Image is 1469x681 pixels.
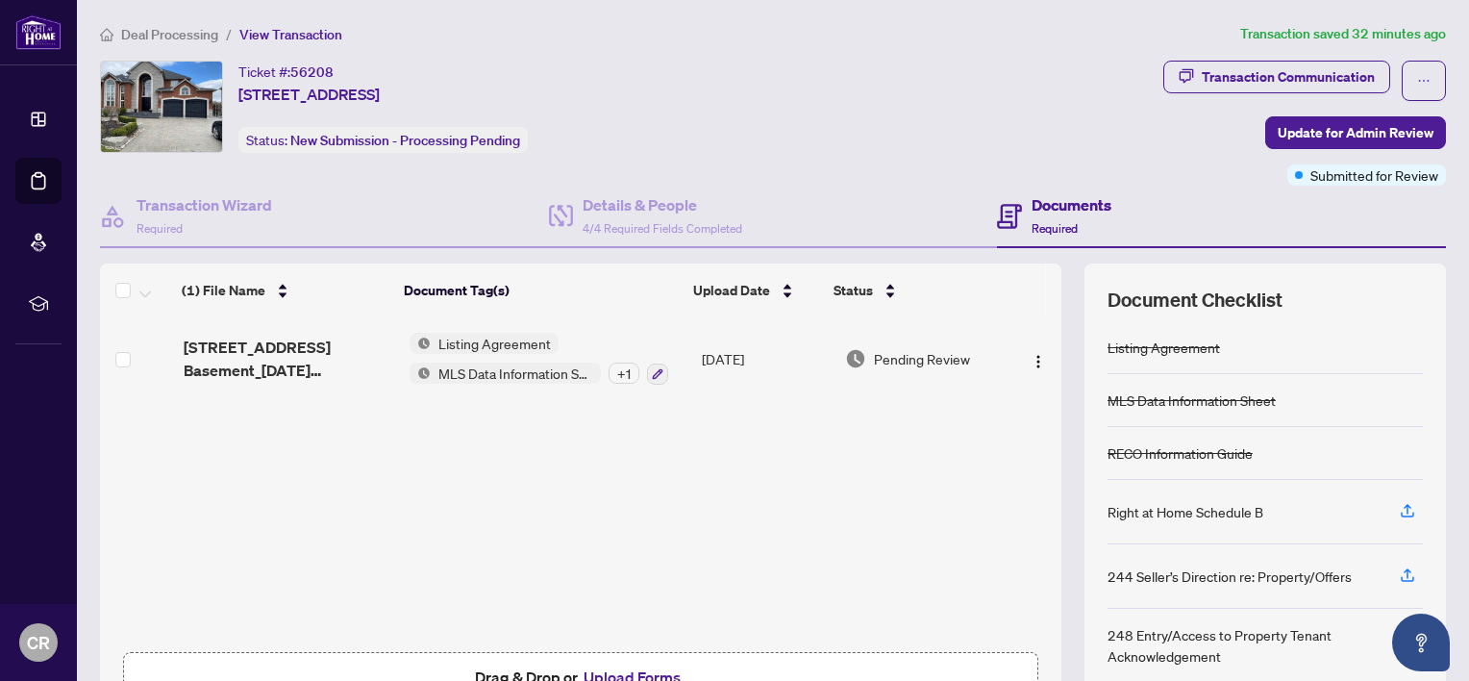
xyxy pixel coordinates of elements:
[1265,116,1446,149] button: Update for Admin Review
[290,132,520,149] span: New Submission - Processing Pending
[1108,566,1352,587] div: 244 Seller’s Direction re: Property/Offers
[583,193,742,216] h4: Details & People
[1240,23,1446,45] article: Transaction saved 32 minutes ago
[826,264,997,317] th: Status
[874,348,970,369] span: Pending Review
[693,280,770,301] span: Upload Date
[137,221,183,236] span: Required
[1108,624,1377,667] div: 248 Entry/Access to Property Tenant Acknowledgement
[101,62,222,152] img: IMG-N12431183_1.jpg
[174,264,395,317] th: (1) File Name
[15,14,62,50] img: logo
[609,363,639,384] div: + 1
[1108,390,1276,411] div: MLS Data Information Sheet
[1108,287,1282,314] span: Document Checklist
[431,363,601,384] span: MLS Data Information Sheet
[184,336,394,382] span: [STREET_ADDRESS] Basement_[DATE] 11_18_18.pdf
[410,333,668,385] button: Status IconListing AgreementStatus IconMLS Data Information Sheet+1
[1278,117,1433,148] span: Update for Admin Review
[410,333,431,354] img: Status Icon
[1031,354,1046,369] img: Logo
[290,63,334,81] span: 56208
[845,348,866,369] img: Document Status
[121,26,218,43] span: Deal Processing
[410,363,431,384] img: Status Icon
[238,127,528,153] div: Status:
[100,28,113,41] span: home
[1163,61,1390,93] button: Transaction Communication
[239,26,342,43] span: View Transaction
[1032,221,1078,236] span: Required
[1108,337,1220,358] div: Listing Agreement
[1392,614,1450,671] button: Open asap
[226,23,232,45] li: /
[27,629,50,656] span: CR
[137,193,272,216] h4: Transaction Wizard
[1032,193,1111,216] h4: Documents
[238,83,380,106] span: [STREET_ADDRESS]
[182,280,265,301] span: (1) File Name
[1310,164,1438,186] span: Submitted for Review
[1417,74,1431,88] span: ellipsis
[694,317,837,400] td: [DATE]
[396,264,685,317] th: Document Tag(s)
[1108,442,1253,464] div: RECO Information Guide
[1202,62,1375,92] div: Transaction Communication
[431,333,559,354] span: Listing Agreement
[685,264,826,317] th: Upload Date
[238,61,334,83] div: Ticket #:
[583,221,742,236] span: 4/4 Required Fields Completed
[1108,501,1263,522] div: Right at Home Schedule B
[1023,343,1054,374] button: Logo
[834,280,873,301] span: Status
